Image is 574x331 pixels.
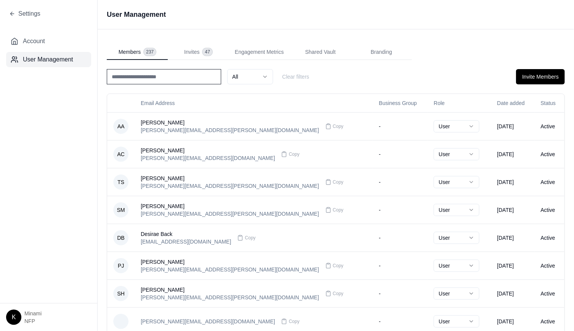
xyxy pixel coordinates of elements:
td: [DATE] [491,168,535,196]
th: Date added [491,94,535,112]
span: Copy [333,207,344,213]
button: User Management [6,52,91,67]
div: [PERSON_NAME][EMAIL_ADDRESS][DOMAIN_NAME] [141,318,275,325]
span: Account [23,37,45,46]
button: Invite Members [516,69,565,84]
td: Active [535,168,564,196]
div: [PERSON_NAME][EMAIL_ADDRESS][PERSON_NAME][DOMAIN_NAME] [141,126,319,134]
button: Copy [322,119,347,134]
div: [PERSON_NAME][EMAIL_ADDRESS][PERSON_NAME][DOMAIN_NAME] [141,182,319,190]
span: DB [113,230,129,245]
td: - [373,112,428,140]
td: Active [535,224,564,252]
td: [DATE] [491,112,535,140]
span: Settings [18,9,40,18]
td: Active [535,140,564,168]
span: Copy [333,123,344,129]
button: Settings [9,9,40,18]
button: Account [6,34,91,49]
span: Shared Vault [305,48,336,56]
span: 47 [203,48,212,56]
span: Invites [184,48,199,56]
th: Status [535,94,564,112]
td: [DATE] [491,279,535,307]
button: Copy [322,258,347,273]
button: Copy [234,230,259,245]
button: Copy [278,314,302,329]
button: Copy [322,174,347,190]
th: Role [428,94,491,112]
td: - [373,224,428,252]
span: Copy [245,235,256,241]
div: [PERSON_NAME][EMAIL_ADDRESS][PERSON_NAME][DOMAIN_NAME] [141,294,319,301]
span: Branding [371,48,392,56]
div: [PERSON_NAME] [141,119,319,126]
td: [DATE] [491,224,535,252]
span: 237 [144,48,156,56]
div: [PERSON_NAME][EMAIL_ADDRESS][PERSON_NAME][DOMAIN_NAME] [141,210,319,218]
td: - [373,196,428,224]
td: - [373,168,428,196]
span: User Management [23,55,73,64]
span: Copy [333,263,344,269]
div: Desirae Back [141,230,231,238]
span: Members [119,48,141,56]
span: SM [113,202,129,218]
td: Active [535,196,564,224]
span: Copy [289,151,299,157]
div: [PERSON_NAME] [141,174,319,182]
td: [DATE] [491,140,535,168]
span: Copy [333,179,344,185]
button: Copy [322,286,347,301]
span: AA [113,119,129,134]
span: Copy [333,291,344,297]
span: Minami [24,310,42,317]
div: [PERSON_NAME] [141,202,319,210]
div: [PERSON_NAME] [141,147,275,154]
div: [PERSON_NAME] [141,286,319,294]
td: Active [535,252,564,279]
button: Copy [322,202,347,218]
td: Active [535,279,564,307]
div: [EMAIL_ADDRESS][DOMAIN_NAME] [141,238,231,245]
span: NFP [24,317,42,325]
td: Active [535,112,564,140]
button: Copy [278,147,302,162]
div: [PERSON_NAME] [141,258,319,266]
span: Copy [289,318,299,325]
th: Business Group [373,94,428,112]
td: [DATE] [491,196,535,224]
td: - [373,279,428,307]
td: [DATE] [491,252,535,279]
td: - [373,252,428,279]
th: Email Address [135,94,373,112]
div: K [6,310,21,325]
span: Engagement Metrics [235,48,284,56]
span: SH [113,286,129,301]
div: [PERSON_NAME][EMAIL_ADDRESS][PERSON_NAME][DOMAIN_NAME] [141,266,319,273]
div: [PERSON_NAME][EMAIL_ADDRESS][DOMAIN_NAME] [141,154,275,162]
span: TS [113,174,129,190]
span: AC [113,147,129,162]
td: - [373,140,428,168]
span: PJ [113,258,129,273]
